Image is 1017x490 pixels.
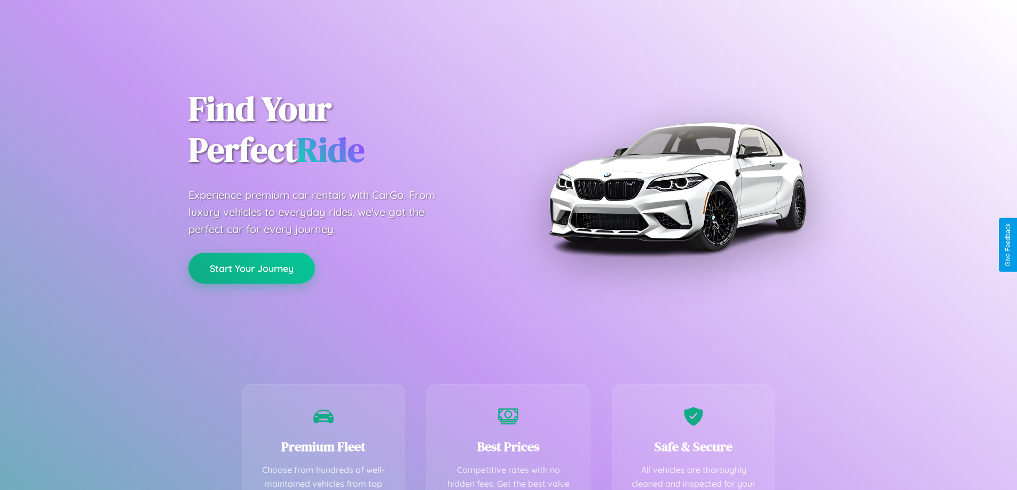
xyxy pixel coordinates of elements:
img: Premium BMW car rental vehicle [543,53,810,320]
h1: Find Your Perfect [188,89,493,171]
div: Give Feedback [1004,223,1012,267]
h3: Best Prices [443,438,574,455]
p: Experience premium car rentals with CarGo. From luxury vehicles to everyday rides, we've got the ... [188,187,455,238]
h3: Safe & Secure [628,438,759,455]
span: Ride [297,126,365,173]
button: Start Your Journey [188,253,315,284]
h3: Premium Fleet [258,438,389,455]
